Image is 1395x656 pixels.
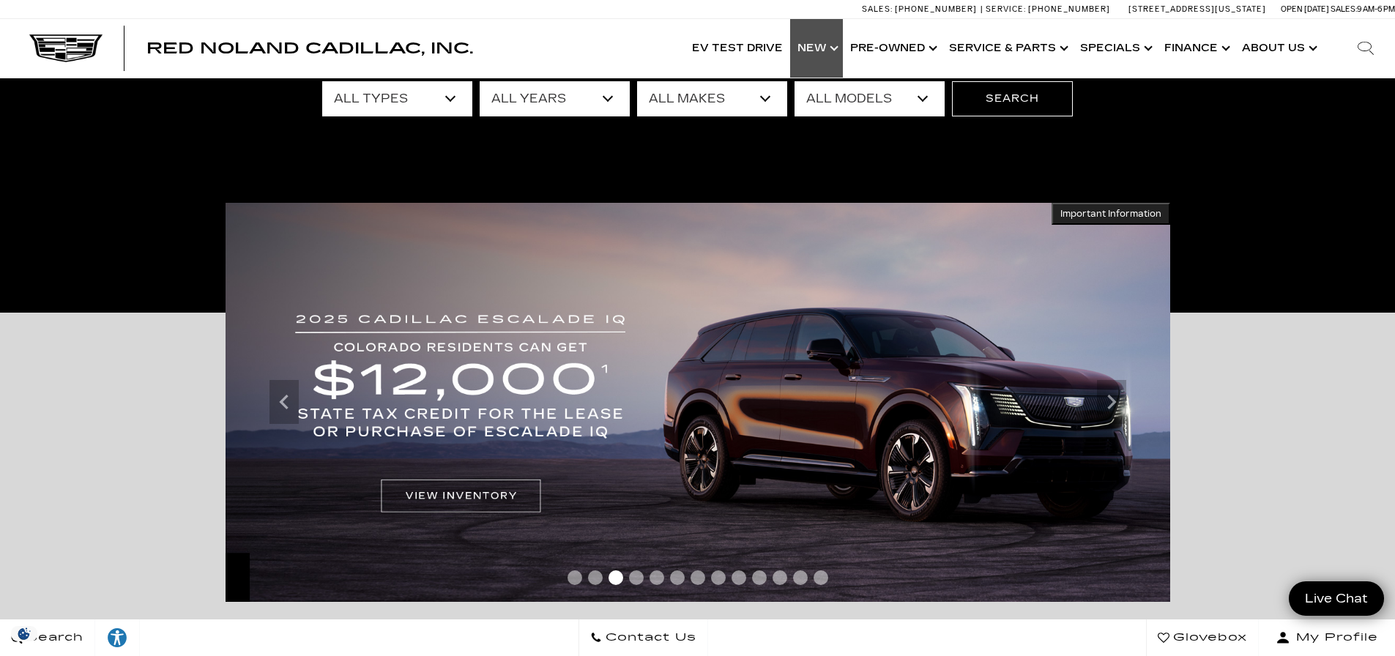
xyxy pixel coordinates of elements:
[1289,581,1384,616] a: Live Chat
[1060,208,1161,220] span: Important Information
[732,570,746,585] span: Go to slide 9
[637,81,787,116] select: Filter by make
[1028,4,1110,14] span: [PHONE_NUMBER]
[29,34,103,62] img: Cadillac Dark Logo with Cadillac White Text
[568,570,582,585] span: Go to slide 1
[146,41,473,56] a: Red Noland Cadillac, Inc.
[588,570,603,585] span: Go to slide 2
[1290,627,1378,648] span: My Profile
[1169,627,1247,648] span: Glovebox
[1073,19,1157,78] a: Specials
[269,380,299,424] div: Previous
[95,619,140,656] a: Explore your accessibility options
[1128,4,1266,14] a: [STREET_ADDRESS][US_STATE]
[1097,380,1126,424] div: Next
[95,627,139,649] div: Explore your accessibility options
[843,19,942,78] a: Pre-Owned
[609,570,623,585] span: Go to slide 3
[691,570,705,585] span: Go to slide 7
[650,570,664,585] span: Go to slide 5
[480,81,630,116] select: Filter by year
[981,5,1114,13] a: Service: [PHONE_NUMBER]
[814,570,828,585] span: Go to slide 13
[952,81,1073,116] button: Search
[23,627,83,648] span: Search
[7,626,41,641] section: Click to Open Cookie Consent Modal
[942,19,1073,78] a: Service & Parts
[1357,4,1395,14] span: 9 AM-6 PM
[1157,19,1235,78] a: Finance
[1146,619,1259,656] a: Glovebox
[1259,619,1395,656] button: Open user profile menu
[773,570,787,585] span: Go to slide 11
[146,40,473,57] span: Red Noland Cadillac, Inc.
[1281,4,1329,14] span: Open [DATE]
[795,81,945,116] select: Filter by model
[793,570,808,585] span: Go to slide 12
[1235,19,1322,78] a: About Us
[670,570,685,585] span: Go to slide 6
[711,570,726,585] span: Go to slide 8
[685,19,790,78] a: EV Test Drive
[1331,4,1357,14] span: Sales:
[986,4,1026,14] span: Service:
[752,570,767,585] span: Go to slide 10
[790,19,843,78] a: New
[7,626,41,641] img: Opt-Out Icon
[862,5,981,13] a: Sales: [PHONE_NUMBER]
[226,203,1170,602] img: THE 2025 ESCALADE IQ IS ELIGIBLE FOR THE $3,500 COLORADO INNOVATIVE MOTOR VEHICLE TAX CREDIT
[322,81,472,116] select: Filter by type
[579,619,708,656] a: Contact Us
[602,627,696,648] span: Contact Us
[629,570,644,585] span: Go to slide 4
[1298,590,1375,607] span: Live Chat
[895,4,977,14] span: [PHONE_NUMBER]
[862,4,893,14] span: Sales:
